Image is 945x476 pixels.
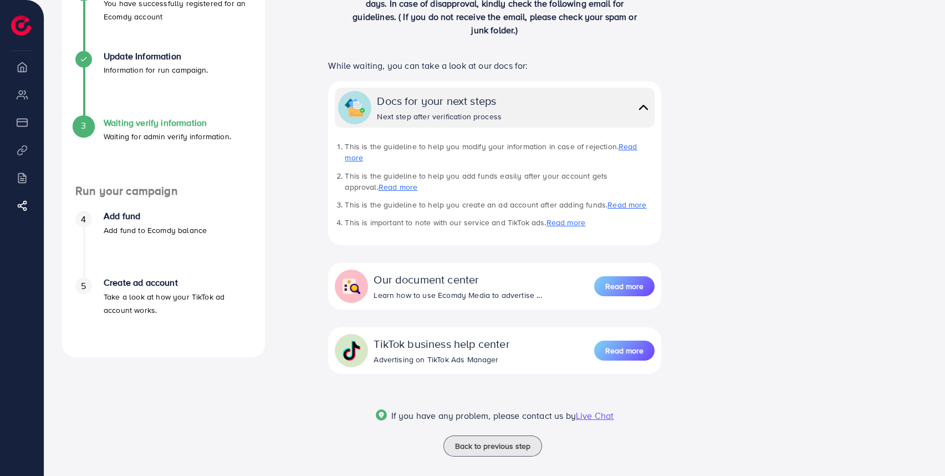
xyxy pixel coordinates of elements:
[605,281,643,292] span: Read more
[607,199,646,210] a: Read more
[345,98,365,118] img: collapse
[898,426,937,468] iframe: Chat
[62,277,265,344] li: Create ad account
[605,345,643,356] span: Read more
[104,277,252,288] h4: Create ad account
[455,440,530,452] span: Back to previous step
[345,141,637,163] a: Read more
[345,217,654,228] li: This is important to note with our service and TikTok ads.
[594,275,655,297] a: Read more
[345,170,654,193] li: This is the guideline to help you add funds easily after your account gets approval.
[62,51,265,118] li: Update Information
[345,141,654,164] li: This is the guideline to help you modify your information in case of rejection.
[376,409,387,421] img: Popup guide
[594,276,655,296] button: Read more
[345,199,654,210] li: This is the guideline to help you create an ad account after adding funds.
[594,341,655,361] button: Read more
[62,118,265,184] li: Waiting verify information
[328,59,661,72] p: While waiting, you can take a look at our docs for:
[546,217,585,228] a: Read more
[11,16,31,36] img: logo
[104,224,207,237] p: Add fund to Ecomdy balance
[377,111,502,122] div: Next step after verification process
[594,340,655,362] a: Read more
[374,354,509,365] div: Advertising on TikTok Ads Manager
[374,271,542,287] div: Our document center
[341,341,361,361] img: collapse
[104,130,231,143] p: Waiting for admin verify information.
[636,99,651,115] img: collapse
[104,118,231,128] h4: Waiting verify information
[104,211,207,221] h4: Add fund
[62,184,265,198] h4: Run your campaign
[576,409,614,422] span: Live Chat
[81,213,86,226] span: 4
[104,290,252,317] p: Take a look at how your TikTok ad account works.
[341,276,361,296] img: collapse
[104,51,208,62] h4: Update Information
[81,119,86,132] span: 3
[374,336,509,352] div: TikTok business help center
[374,290,542,301] div: Learn how to use Ecomdy Media to advertise ...
[377,93,502,109] div: Docs for your next steps
[81,280,86,292] span: 5
[379,181,417,193] a: Read more
[104,63,208,77] p: Information for run campaign.
[62,211,265,277] li: Add fund
[391,409,576,422] span: If you have any problem, please contact us by
[443,436,542,457] button: Back to previous step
